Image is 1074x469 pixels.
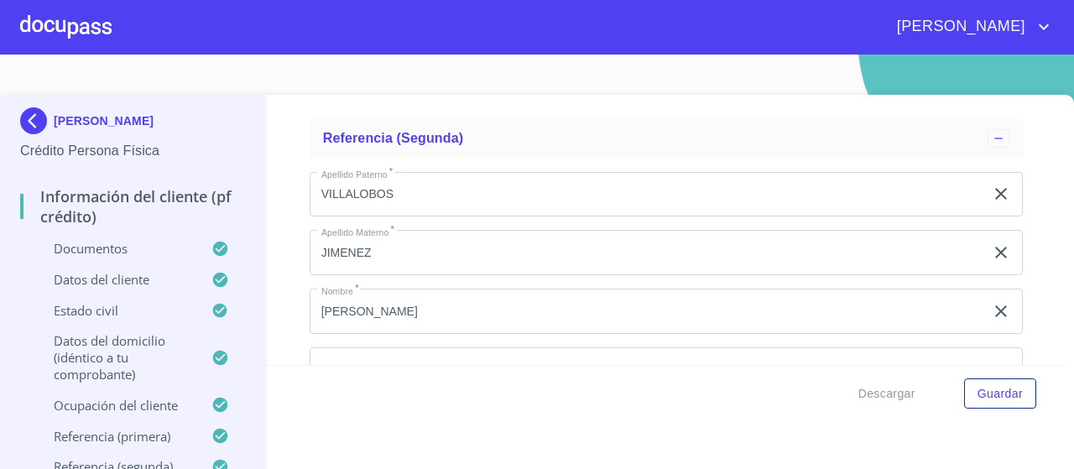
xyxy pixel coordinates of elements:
[978,383,1023,404] span: Guardar
[20,271,211,288] p: Datos del cliente
[20,141,246,161] p: Crédito Persona Física
[20,428,211,445] p: Referencia (primera)
[884,13,1034,40] span: [PERSON_NAME]
[20,107,54,134] img: Docupass spot blue
[858,383,915,404] span: Descargar
[20,186,246,227] p: Información del cliente (PF crédito)
[991,242,1011,263] button: clear input
[852,378,922,409] button: Descargar
[20,240,211,257] p: Documentos
[20,397,211,414] p: Ocupación del Cliente
[20,332,211,383] p: Datos del domicilio (idéntico a tu comprobante)
[991,301,1011,321] button: clear input
[54,114,154,128] p: [PERSON_NAME]
[20,107,246,141] div: [PERSON_NAME]
[323,131,464,145] span: Referencia (segunda)
[884,13,1054,40] button: account of current user
[310,118,1023,159] div: Referencia (segunda)
[20,302,211,319] p: Estado Civil
[991,184,1011,204] button: clear input
[964,378,1036,409] button: Guardar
